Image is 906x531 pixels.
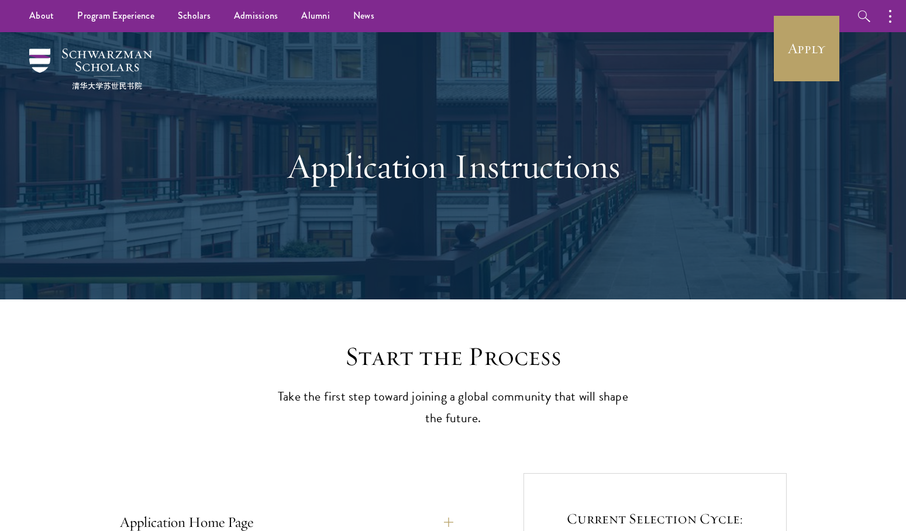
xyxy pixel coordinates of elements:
p: Take the first step toward joining a global community that will shape the future. [272,386,635,429]
img: Schwarzman Scholars [29,49,152,89]
a: Apply [774,16,839,81]
h1: Application Instructions [252,145,655,187]
h2: Start the Process [272,340,635,373]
